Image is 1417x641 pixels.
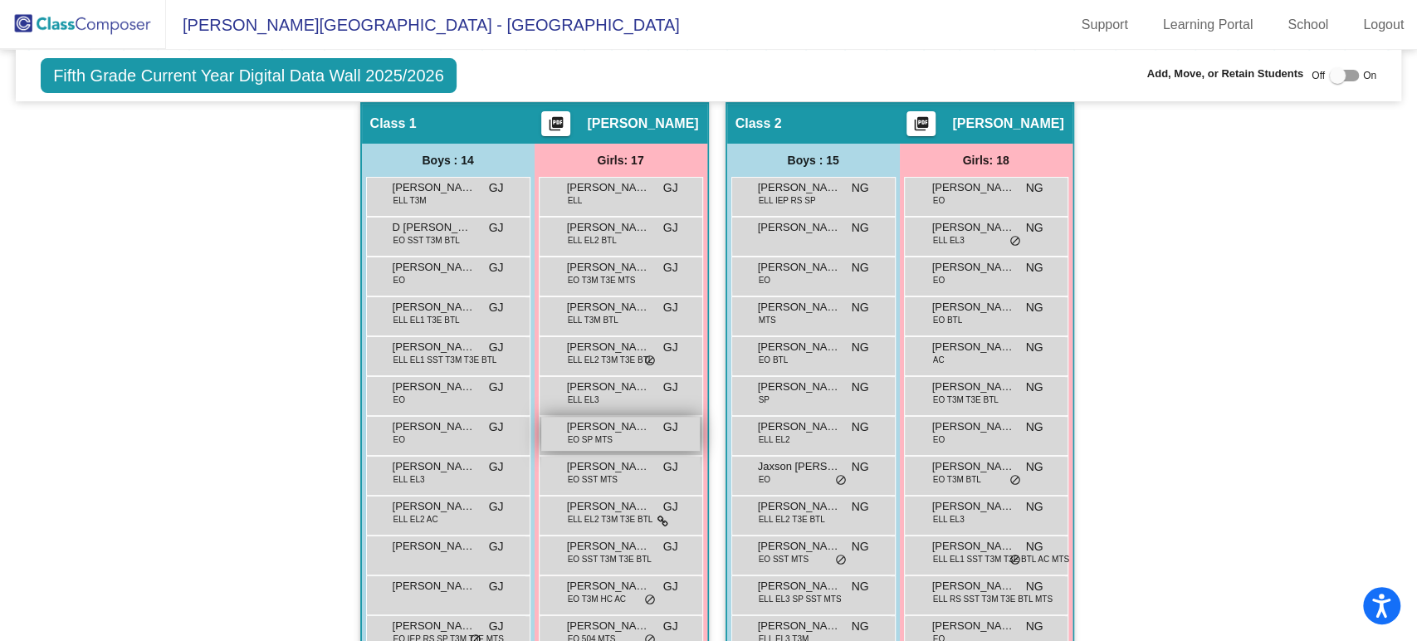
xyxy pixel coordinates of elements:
span: ELL EL3 [933,513,965,526]
span: GJ [663,299,678,316]
span: NG [852,339,869,356]
span: ELL IEP RS SP [759,194,816,207]
span: NG [1026,219,1043,237]
span: [PERSON_NAME] [932,578,1015,595]
span: EO T3M HC AC [568,593,626,605]
span: ELL EL2 T3E BTL [759,513,825,526]
span: NG [852,379,869,396]
span: [PERSON_NAME] [393,578,476,595]
span: GJ [663,578,678,595]
span: EO SST MTS [568,473,618,486]
span: [PERSON_NAME] [932,418,1015,435]
span: NG [1026,299,1043,316]
span: Add, Move, or Retain Students [1147,66,1304,82]
span: Jaxson [PERSON_NAME] [758,458,841,475]
span: Off [1312,68,1325,83]
span: GJ [489,339,504,356]
div: Boys : 14 [362,144,535,177]
span: [PERSON_NAME] [567,339,650,355]
span: [PERSON_NAME] [952,115,1063,132]
span: [PERSON_NAME] [758,379,841,395]
span: [PERSON_NAME] [PERSON_NAME] [393,498,476,515]
span: SP [759,394,770,406]
span: do_not_disturb_alt [835,554,847,567]
span: GJ [663,618,678,635]
mat-icon: picture_as_pdf [911,115,931,139]
div: Girls: 18 [900,144,1073,177]
a: Logout [1350,12,1417,38]
span: [PERSON_NAME] [393,538,476,555]
span: ELL EL2 AC [393,513,438,526]
span: On [1363,68,1376,83]
span: [PERSON_NAME] [567,379,650,395]
span: do_not_disturb_alt [1009,554,1021,567]
span: GJ [489,418,504,436]
span: [PERSON_NAME] [393,339,476,355]
span: NG [1026,339,1043,356]
span: EO [393,274,405,286]
span: EO T3M BTL [933,473,981,486]
span: ELL T3M BTL [568,314,618,326]
span: ELL [568,194,583,207]
span: NG [1026,538,1043,555]
span: [PERSON_NAME] [932,339,1015,355]
span: Class 2 [735,115,782,132]
span: GJ [489,618,504,635]
span: ELL EL3 [393,473,425,486]
span: EO SST T3M T3E BTL [568,553,652,565]
span: EO SST T3M BTL [393,234,460,247]
span: [PERSON_NAME] [758,299,841,316]
span: [PERSON_NAME] [932,379,1015,395]
span: do_not_disturb_alt [1009,235,1021,248]
span: ELL EL1 SST T3M T3E BTL AC MTS [933,553,1069,565]
span: D [PERSON_NAME] [393,219,476,236]
a: Support [1068,12,1141,38]
span: GJ [489,379,504,396]
span: [PERSON_NAME] [932,498,1015,515]
button: Print Students Details [541,111,570,136]
span: do_not_disturb_alt [644,594,656,607]
span: [PERSON_NAME] [932,458,1015,475]
span: [PERSON_NAME] [758,259,841,276]
span: ELL EL3 [933,234,965,247]
span: EO BTL [933,314,963,326]
span: NG [1026,578,1043,595]
span: NG [1026,618,1043,635]
span: [PERSON_NAME] [393,618,476,634]
span: [PERSON_NAME] [758,339,841,355]
span: [PERSON_NAME] [567,578,650,595]
span: ELL EL2 [759,433,790,446]
span: GJ [489,219,504,237]
span: do_not_disturb_alt [644,355,656,368]
mat-icon: picture_as_pdf [546,115,566,139]
span: NG [1026,259,1043,276]
span: GJ [489,578,504,595]
span: EO SP MTS [568,433,613,446]
span: [PERSON_NAME] [932,538,1015,555]
span: NG [1026,498,1043,516]
span: GJ [489,299,504,316]
span: AC [933,354,945,366]
span: [PERSON_NAME] [758,578,841,595]
button: Print Students Details [906,111,936,136]
span: Fifth Grade Current Year Digital Data Wall 2025/2026 [41,58,457,93]
span: MTS [759,314,776,326]
span: GJ [663,219,678,237]
span: ELL EL1 T3E BTL [393,314,460,326]
span: [PERSON_NAME] [567,418,650,435]
span: EO [393,433,405,446]
span: [PERSON_NAME] [932,179,1015,196]
span: ELL T3M [393,194,427,207]
span: NG [1026,379,1043,396]
span: [PERSON_NAME] [567,259,650,276]
span: NG [1026,458,1043,476]
span: EO T3M T3E MTS [568,274,636,286]
span: GJ [489,259,504,276]
span: [PERSON_NAME] [567,299,650,316]
span: do_not_disturb_alt [835,474,847,487]
span: [PERSON_NAME] [393,379,476,395]
span: [PERSON_NAME] [393,418,476,435]
span: ELL EL2 T3M T3E BTL [568,354,653,366]
span: [PERSON_NAME] [393,259,476,276]
span: [PERSON_NAME] [587,115,698,132]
